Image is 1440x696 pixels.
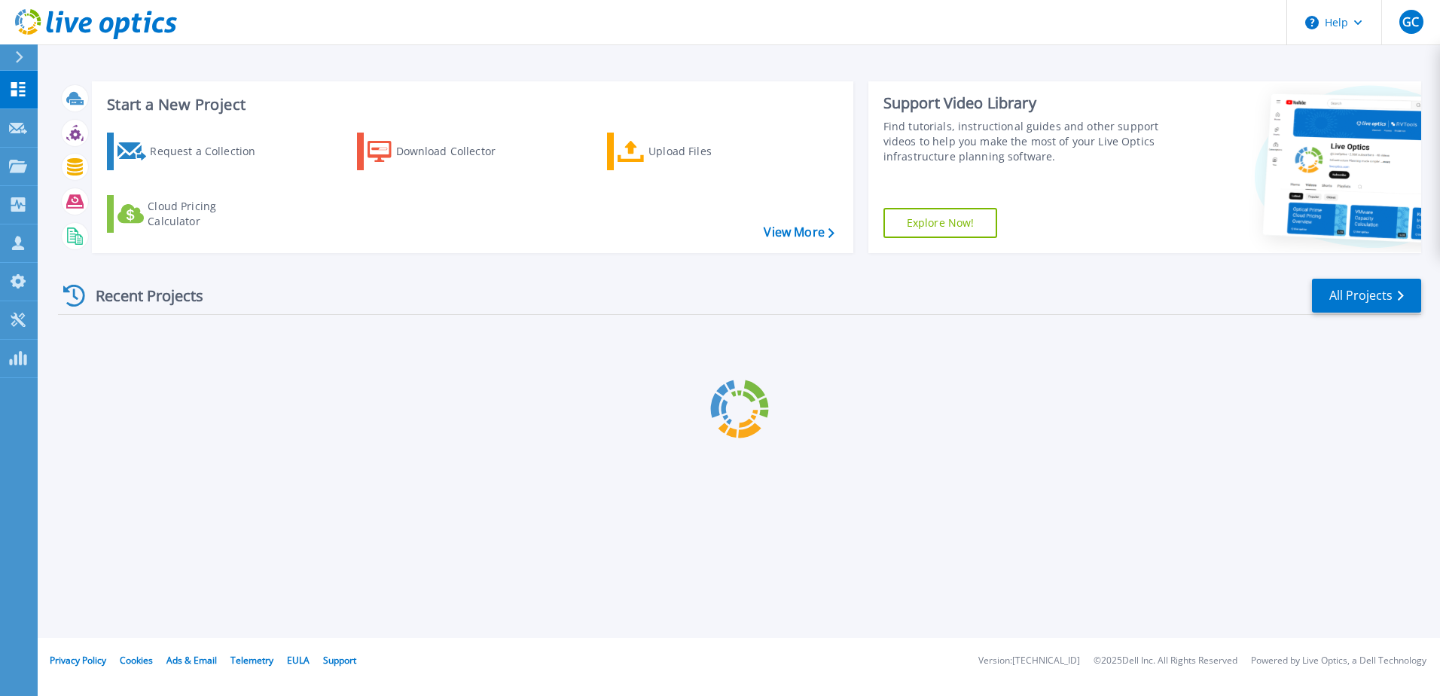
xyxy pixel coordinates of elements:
div: Recent Projects [58,277,224,314]
div: Support Video Library [883,93,1165,113]
li: © 2025 Dell Inc. All Rights Reserved [1094,656,1237,666]
a: Cloud Pricing Calculator [107,195,275,233]
a: Privacy Policy [50,654,106,667]
div: Download Collector [396,136,517,166]
a: Request a Collection [107,133,275,170]
h3: Start a New Project [107,96,834,113]
div: Cloud Pricing Calculator [148,199,268,229]
a: Upload Files [607,133,775,170]
a: Ads & Email [166,654,217,667]
a: Telemetry [230,654,273,667]
span: GC [1402,16,1419,28]
a: Download Collector [357,133,525,170]
a: EULA [287,654,310,667]
div: Request a Collection [150,136,270,166]
li: Version: [TECHNICAL_ID] [978,656,1080,666]
a: Cookies [120,654,153,667]
li: Powered by Live Optics, a Dell Technology [1251,656,1426,666]
div: Find tutorials, instructional guides and other support videos to help you make the most of your L... [883,119,1165,164]
a: Support [323,654,356,667]
a: View More [764,225,834,240]
a: All Projects [1312,279,1421,313]
div: Upload Files [648,136,769,166]
a: Explore Now! [883,208,998,238]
